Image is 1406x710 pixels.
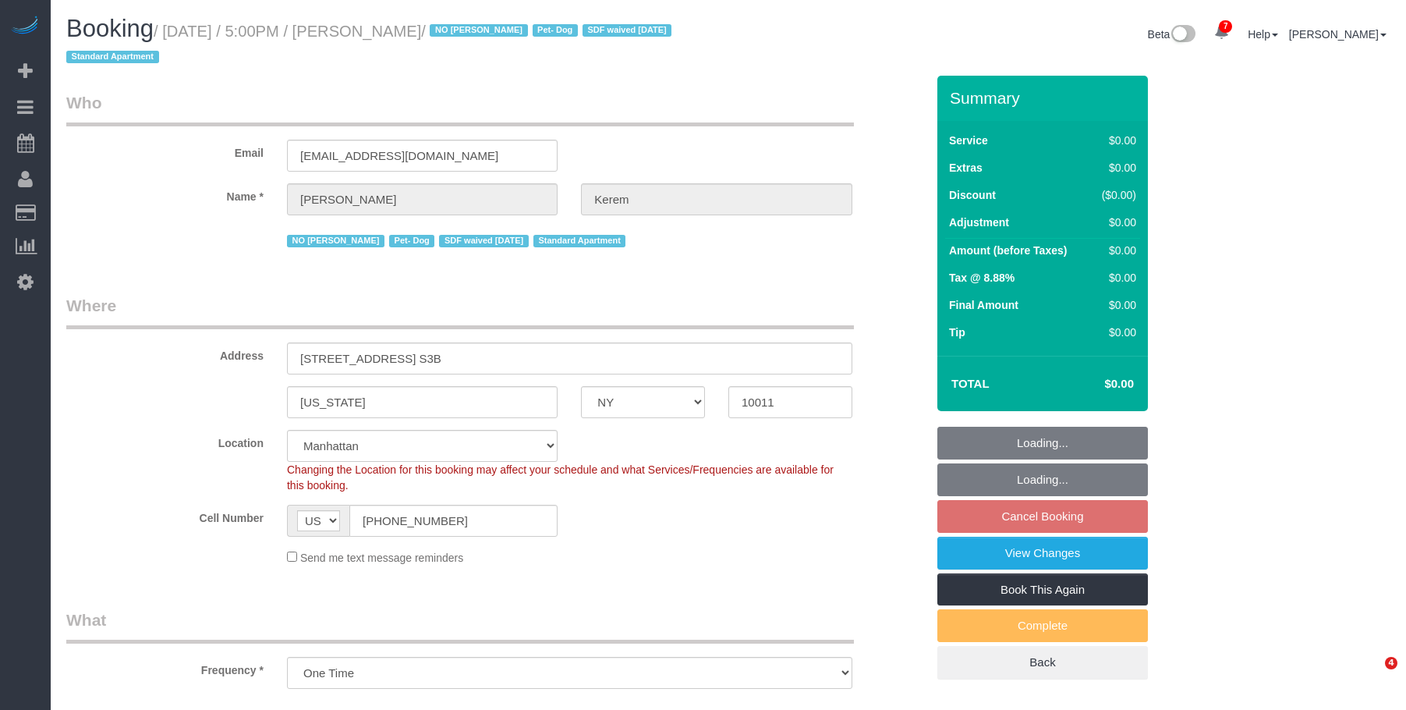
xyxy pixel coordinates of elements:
label: Service [949,133,988,148]
label: Cell Number [55,505,275,526]
a: Book This Again [937,573,1148,606]
label: Name * [55,183,275,204]
strong: Total [951,377,990,390]
label: Frequency * [55,657,275,678]
input: Last Name [581,183,852,215]
input: City [287,386,558,418]
h3: Summary [950,89,1140,107]
span: Pet- Dog [533,24,578,37]
span: Booking [66,15,154,42]
div: ($0.00) [1095,187,1136,203]
legend: Who [66,91,854,126]
label: Adjustment [949,215,1009,230]
input: Email [287,140,558,172]
input: First Name [287,183,558,215]
span: Send me text message reminders [300,552,463,564]
span: 4 [1385,657,1397,669]
a: Help [1248,28,1278,41]
iframe: Intercom live chat [1353,657,1390,694]
span: NO [PERSON_NAME] [287,235,384,247]
a: Beta [1148,28,1196,41]
div: $0.00 [1095,297,1136,313]
label: Discount [949,187,996,203]
span: Pet- Dog [389,235,434,247]
span: NO [PERSON_NAME] [430,24,527,37]
h4: $0.00 [1058,378,1134,391]
legend: What [66,609,854,644]
input: Cell Number [349,505,558,537]
small: / [DATE] / 5:00PM / [PERSON_NAME] [66,23,676,66]
a: [PERSON_NAME] [1289,28,1387,41]
label: Tip [949,325,965,340]
img: New interface [1170,25,1195,45]
div: $0.00 [1095,325,1136,340]
span: SDF waived [DATE] [439,235,528,247]
a: 7 [1206,16,1237,50]
span: 7 [1219,20,1232,33]
div: $0.00 [1095,215,1136,230]
span: Changing the Location for this booking may affect your schedule and what Services/Frequencies are... [287,463,834,492]
label: Location [55,430,275,451]
span: Standard Apartment [66,51,159,63]
div: $0.00 [1095,243,1136,258]
div: $0.00 [1095,160,1136,176]
span: SDF waived [DATE] [583,24,671,37]
img: Automaid Logo [9,16,41,37]
div: $0.00 [1095,270,1136,286]
label: Extras [949,160,983,176]
label: Tax @ 8.88% [949,270,1015,286]
label: Amount (before Taxes) [949,243,1067,258]
label: Email [55,140,275,161]
a: Back [937,646,1148,679]
a: View Changes [937,537,1148,570]
div: $0.00 [1095,133,1136,148]
label: Final Amount [949,297,1018,313]
input: Zip Code [728,386,852,418]
label: Address [55,343,275,364]
span: Standard Apartment [533,235,626,247]
legend: Where [66,294,854,329]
